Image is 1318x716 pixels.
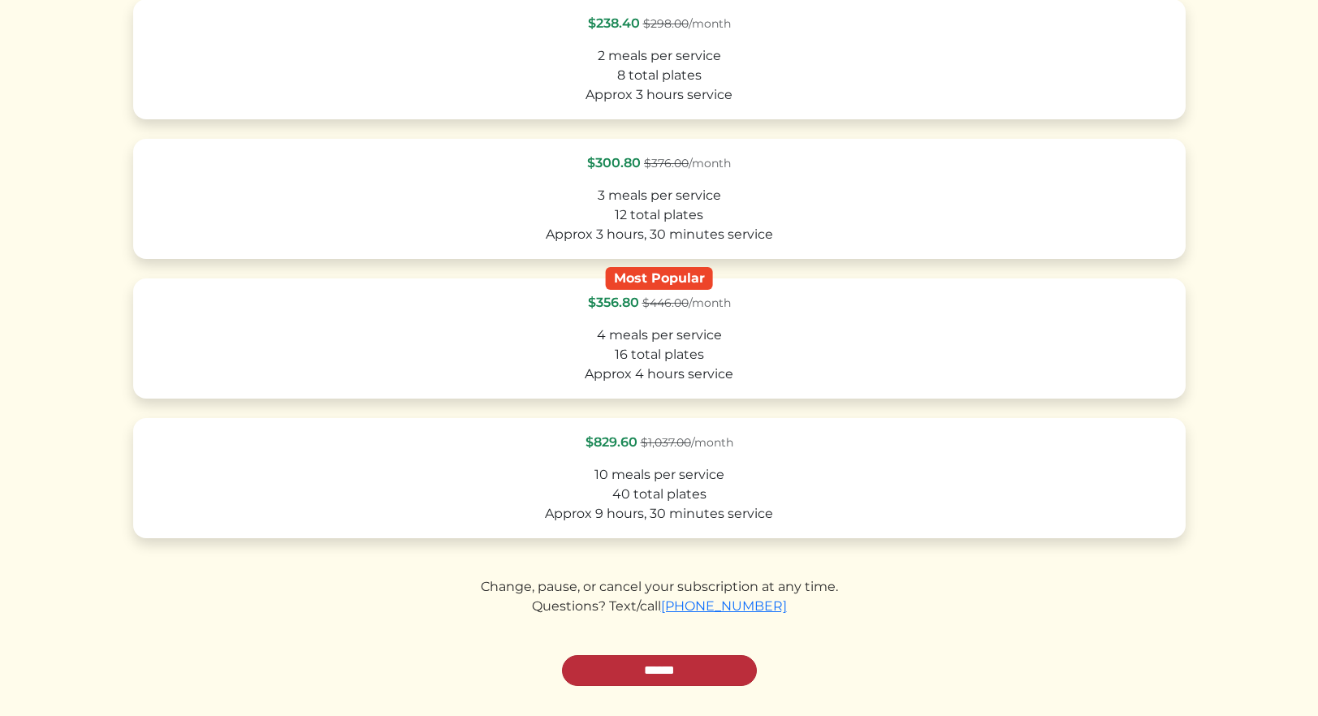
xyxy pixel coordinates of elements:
[661,598,787,614] a: [PHONE_NUMBER]
[133,597,1186,616] div: Questions? Text/call
[148,85,1171,105] div: Approx 3 hours service
[644,156,731,170] span: /month
[148,225,1171,244] div: Approx 3 hours, 30 minutes service
[641,435,733,450] span: /month
[148,504,1171,524] div: Approx 9 hours, 30 minutes service
[148,66,1171,85] div: 8 total plates
[605,267,713,289] div: Most Popular
[643,16,689,31] s: $298.00
[148,465,1171,485] div: 10 meals per service
[133,577,1186,597] div: Change, pause, or cancel your subscription at any time.
[641,435,691,450] s: $1,037.00
[642,295,731,310] span: /month
[644,156,689,170] s: $376.00
[642,295,689,310] s: $446.00
[148,205,1171,225] div: 12 total plates
[148,46,1171,66] div: 2 meals per service
[148,345,1171,364] div: 16 total plates
[588,15,640,31] span: $238.40
[586,434,637,450] span: $829.60
[588,295,639,310] span: $356.80
[587,155,641,170] span: $300.80
[148,485,1171,504] div: 40 total plates
[643,16,731,31] span: /month
[148,186,1171,205] div: 3 meals per service
[148,364,1171,384] div: Approx 4 hours service
[148,326,1171,345] div: 4 meals per service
